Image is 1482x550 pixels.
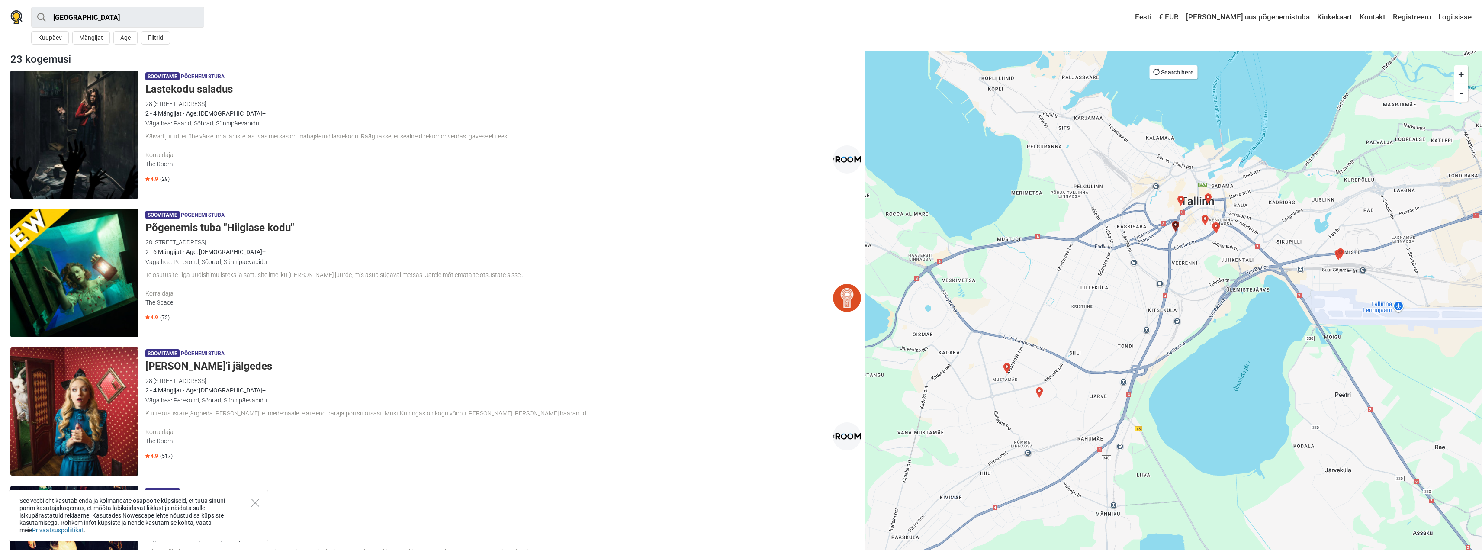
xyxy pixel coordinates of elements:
[145,270,861,280] div: Te osutusite liiga uudishimulisteks ja sattusite imeliku [PERSON_NAME] juurde, mis asub sügaval m...
[160,176,170,183] span: (29)
[145,488,180,496] span: Soovitame
[833,422,861,450] img: The Room
[72,31,110,45] button: Mängijat
[145,132,861,141] div: Käivad jutud, et ühe väikelinna lähistel asuvas metsas on mahajäetud lastekodu. Räägitakse, et se...
[145,257,861,267] div: Väga hea: Perekond, Sõbrad, Sünnipäevapidu
[145,211,180,219] span: Soovitame
[145,524,861,534] div: 2 - 6 Mängijat · Age: [DEMOGRAPHIC_DATA]+
[145,409,861,418] div: Kui te otsustate järgneda [PERSON_NAME]’le Imedemaale leiate end paraja portsu otsast. Must Kunin...
[1129,14,1135,20] img: Eesti
[1454,84,1468,102] button: -
[145,360,861,373] h5: [PERSON_NAME]'i jälgedes
[1149,65,1197,79] button: Search here
[31,31,69,45] button: Kuupäev
[1200,215,1210,225] div: Children's parties, birthdays and team events at The Room escape rooms
[1170,221,1180,232] div: Lastekodu saladus
[160,453,173,460] span: (517)
[1454,65,1468,84] button: +
[145,72,180,80] span: Soovitame
[1391,10,1433,25] a: Registreeru
[160,314,170,321] span: (72)
[145,376,861,386] div: 28 [STREET_ADDRESS]
[181,211,225,220] span: Põgenemistuba
[145,315,150,319] img: Star
[31,7,204,28] input: proovi “Tallinn”
[10,209,138,337] img: Põgenemis tuba "Hiiglase kodu"
[181,488,225,497] span: Põgenemistuba
[1203,193,1213,204] div: Vana Tallinna seiklus
[145,177,150,181] img: Star
[141,31,170,45] button: Filtrid
[10,71,138,199] img: Lastekodu saladus
[1210,222,1221,233] div: Shambala
[145,314,158,321] span: 4.9
[10,347,138,476] img: Alice'i jälgedes
[145,298,833,307] div: The Space
[833,284,861,312] img: The Space
[145,289,833,298] div: Korraldaja
[145,453,158,460] span: 4.9
[181,349,225,359] span: Põgenemistuba
[145,83,861,96] h5: Lastekodu saladus
[145,222,861,234] h5: Põgenemis tuba "Hiiglase kodu"
[145,160,833,169] div: The Room
[1034,387,1045,398] div: Põgenemine pangast
[833,145,861,174] img: The Room
[1127,10,1154,25] a: Eesti
[145,499,861,511] h5: Võlurite kool
[145,238,861,247] div: 28 [STREET_ADDRESS]
[1357,10,1388,25] a: Kontakt
[1333,250,1344,260] div: Paranoia
[145,515,861,524] div: [PERSON_NAME] [STREET_ADDRESS]
[145,386,861,395] div: 2 - 4 Mängijat · Age: [DEMOGRAPHIC_DATA]+
[145,151,833,160] div: Korraldaja
[10,10,23,24] img: Nowescape logo
[145,454,150,458] img: Star
[145,396,861,405] div: Väga hea: Perekond, Sõbrad, Sünnipäevapidu
[145,119,861,128] div: Väga hea: Paarid, Sõbrad, Sünnipäevapidu
[1315,10,1354,25] a: Kinkekaart
[1436,10,1472,25] a: Logi sisse
[1170,221,1181,232] div: Põgenemis tuba "Hiiglase kodu"
[181,72,225,82] span: Põgenemistuba
[1176,196,1186,206] div: The Conjuring
[9,490,268,541] div: See veebileht kasutab enda ja kolmandate osapoolte küpsiseid, et tuua sinuni parim kasutajakogemu...
[145,99,861,109] div: 28 [STREET_ADDRESS]
[145,534,861,544] div: Väga hea: Perekond, Sõbrad, Sünnipäevapidu
[145,247,861,257] div: 2 - 6 Mängijat · Age: [DEMOGRAPHIC_DATA]+
[145,428,833,437] div: Korraldaja
[145,109,861,118] div: 2 - 4 Mängijat · Age: [DEMOGRAPHIC_DATA]+
[1184,10,1312,25] a: [PERSON_NAME] uus põgenemistuba
[251,499,259,507] button: Close
[1211,222,1222,233] div: Üliinimene
[1157,10,1181,25] a: € EUR
[145,349,180,357] span: Soovitame
[7,51,865,67] div: 23 kogemusi
[145,437,833,446] div: The Room
[1002,363,1012,373] div: Radiatsioon
[113,31,138,45] button: Age
[32,527,84,534] a: Privaatsuspoliitikat
[1211,223,1222,233] div: Hääl pimedusest
[1335,248,1346,259] div: Trust
[145,176,158,183] span: 4.9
